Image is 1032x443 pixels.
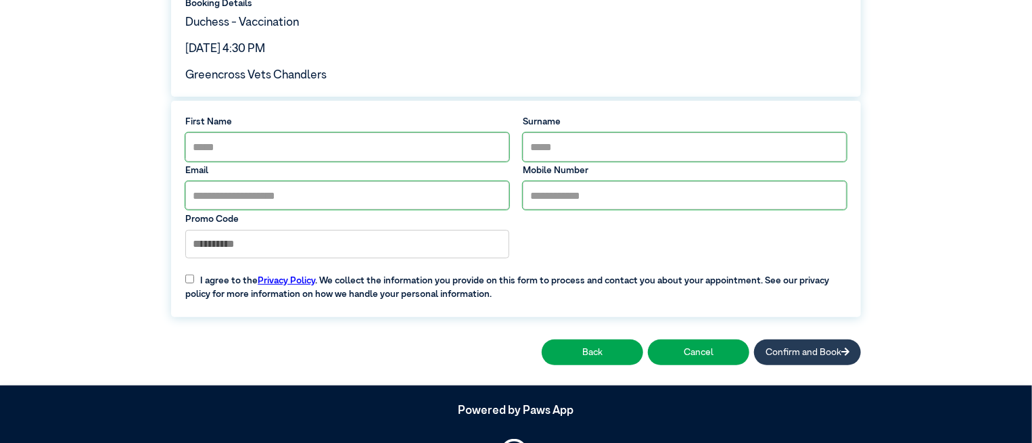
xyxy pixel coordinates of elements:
[185,70,327,81] span: Greencross Vets Chandlers
[523,164,847,177] label: Mobile Number
[171,404,861,418] h5: Powered by Paws App
[542,340,643,365] button: Back
[258,276,315,285] a: Privacy Policy
[754,340,861,365] button: Confirm and Book
[185,212,509,226] label: Promo Code
[185,115,509,129] label: First Name
[648,340,749,365] button: Cancel
[523,115,847,129] label: Surname
[185,164,509,177] label: Email
[179,264,853,301] label: I agree to the . We collect the information you provide on this form to process and contact you a...
[185,43,265,55] span: [DATE] 4:30 PM
[185,275,194,283] input: I agree to thePrivacy Policy. We collect the information you provide on this form to process and ...
[185,17,299,28] span: Duchess - Vaccination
